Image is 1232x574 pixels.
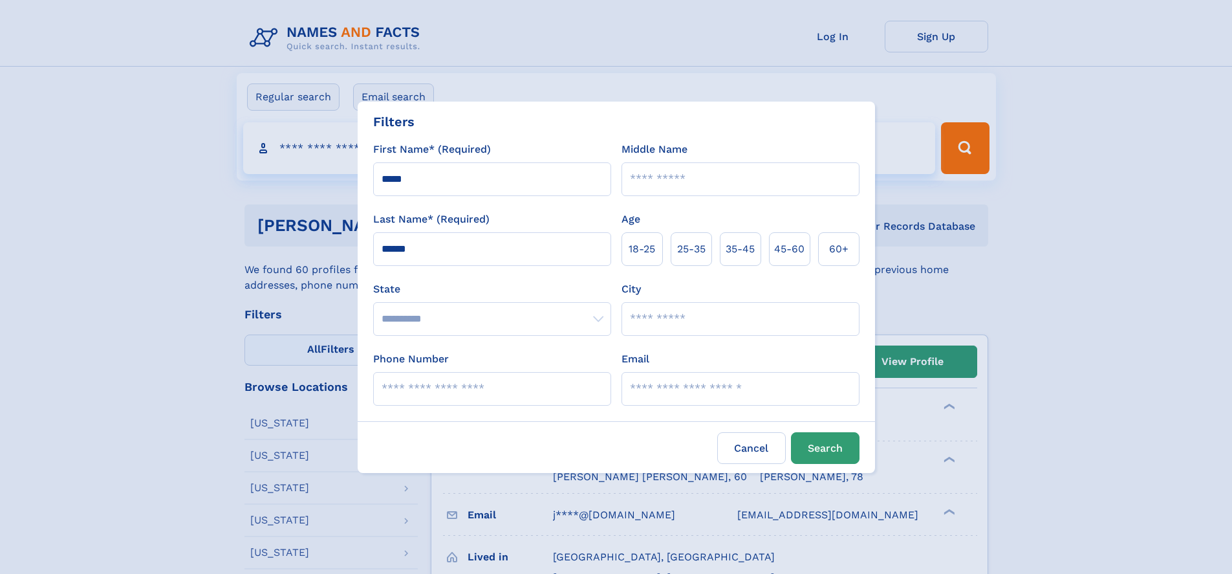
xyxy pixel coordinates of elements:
label: First Name* (Required) [373,142,491,157]
label: Phone Number [373,351,449,367]
label: Middle Name [621,142,687,157]
span: 18‑25 [629,241,655,257]
span: 60+ [829,241,848,257]
label: City [621,281,641,297]
label: State [373,281,611,297]
label: Cancel [717,432,786,464]
span: 25‑35 [677,241,706,257]
label: Email [621,351,649,367]
label: Age [621,212,640,227]
span: 45‑60 [774,241,805,257]
span: 35‑45 [726,241,755,257]
button: Search [791,432,859,464]
label: Last Name* (Required) [373,212,490,227]
div: Filters [373,112,415,131]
